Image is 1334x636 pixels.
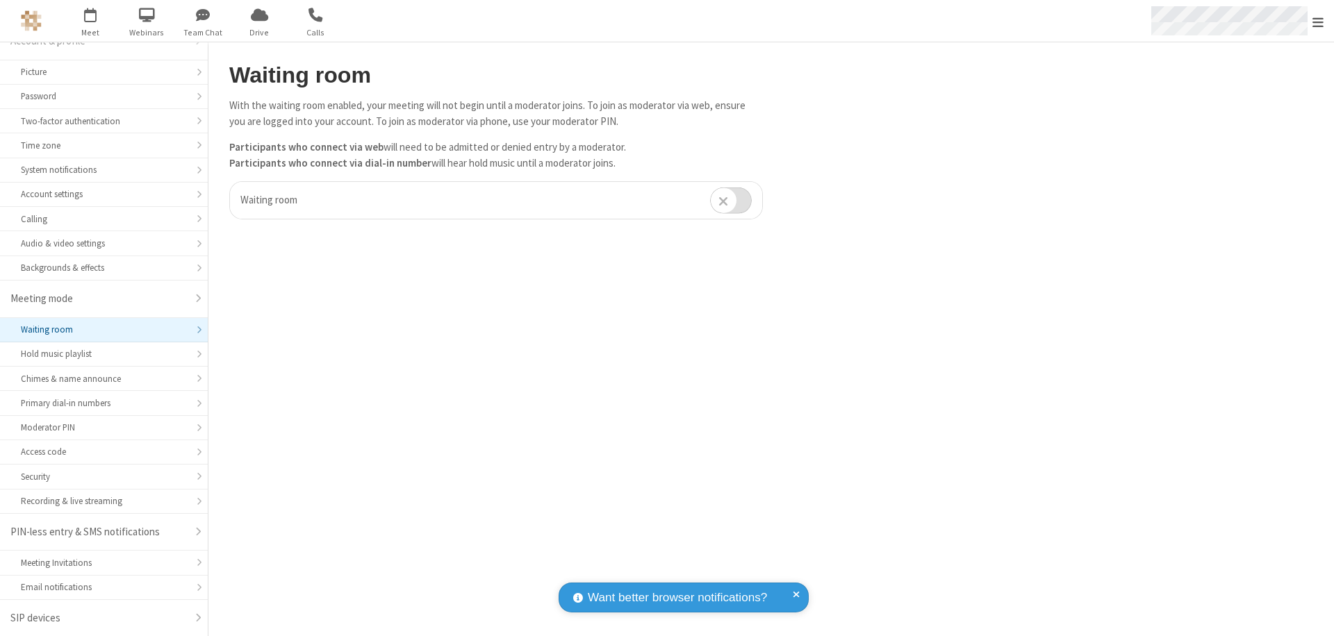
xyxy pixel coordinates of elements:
div: Primary dial-in numbers [21,396,187,410]
div: PIN-less entry & SMS notifications [10,524,187,540]
div: Hold music playlist [21,347,187,360]
div: SIP devices [10,610,187,626]
div: Access code [21,445,187,458]
h2: Waiting room [229,63,763,87]
img: QA Selenium DO NOT DELETE OR CHANGE [21,10,42,31]
span: Waiting room [240,193,297,206]
div: Chimes & name announce [21,372,187,385]
div: Account settings [21,187,187,201]
div: Recording & live streaming [21,494,187,508]
div: Moderator PIN [21,421,187,434]
div: Security [21,470,187,483]
span: Want better browser notifications? [588,589,767,607]
span: Team Chat [177,26,229,39]
div: Two-factor authentication [21,115,187,128]
p: With the waiting room enabled, your meeting will not begin until a moderator joins. To join as mo... [229,98,763,129]
b: Participants who connect via dial-in number [229,156,431,169]
p: will need to be admitted or denied entry by a moderator. will hear hold music until a moderator j... [229,140,763,171]
div: Calling [21,212,187,226]
span: Webinars [121,26,173,39]
div: Picture [21,65,187,78]
div: Meeting mode [10,291,187,307]
div: Audio & video settings [21,237,187,250]
div: Waiting room [21,323,187,336]
div: Email notifications [21,580,187,594]
span: Meet [65,26,117,39]
div: Time zone [21,139,187,152]
b: Participants who connect via web [229,140,384,153]
div: Meeting Invitations [21,556,187,569]
iframe: Chat [1299,600,1324,626]
div: Backgrounds & effects [21,261,187,274]
span: Calls [290,26,342,39]
span: Drive [233,26,286,39]
div: System notifications [21,163,187,176]
div: Password [21,90,187,103]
